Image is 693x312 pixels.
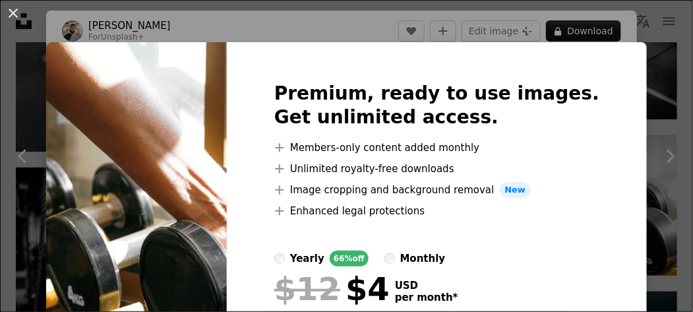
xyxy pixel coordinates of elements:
[395,292,458,303] span: per month *
[274,203,599,219] li: Enhanced legal protections
[500,182,531,198] span: New
[384,253,395,264] input: monthly
[400,251,446,266] div: monthly
[290,251,324,266] div: yearly
[274,161,599,177] li: Unlimited royalty-free downloads
[274,182,599,198] li: Image cropping and background removal
[274,140,599,156] li: Members-only content added monthly
[274,272,340,306] span: $12
[274,272,390,306] div: $4
[330,251,369,266] div: 66% off
[274,253,285,264] input: yearly66%off
[395,280,458,292] span: USD
[274,82,599,129] h2: Premium, ready to use images. Get unlimited access.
